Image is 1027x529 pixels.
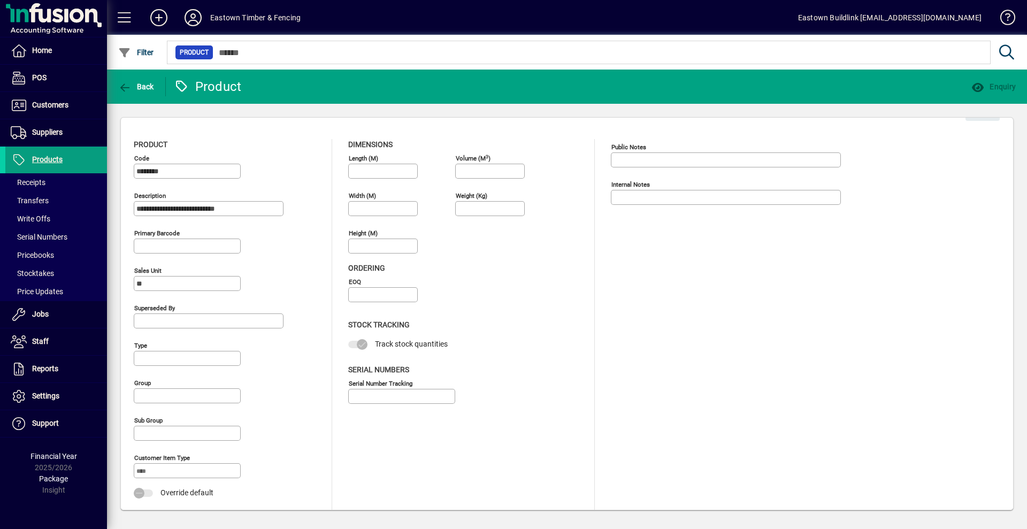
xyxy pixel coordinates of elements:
span: Customers [32,101,68,109]
a: Customers [5,92,107,119]
mat-label: Sub group [134,417,163,424]
span: Override default [160,488,213,497]
span: Staff [32,337,49,346]
span: Back [118,82,154,91]
span: Filter [118,48,154,57]
span: Receipts [11,178,45,187]
a: Support [5,410,107,437]
a: Home [5,37,107,64]
span: Track stock quantities [375,340,448,348]
span: Dimensions [348,140,393,149]
button: Back [116,77,157,96]
mat-label: Weight (Kg) [456,192,487,200]
sup: 3 [486,154,488,159]
mat-label: Description [134,192,166,200]
mat-label: Primary barcode [134,229,180,237]
mat-label: Group [134,379,151,387]
span: Write Offs [11,214,50,223]
a: Suppliers [5,119,107,146]
div: Eastown Buildlink [EMAIL_ADDRESS][DOMAIN_NAME] [798,9,982,26]
a: Settings [5,383,107,410]
a: Receipts [5,173,107,191]
span: Stocktakes [11,269,54,278]
a: Staff [5,328,107,355]
div: Eastown Timber & Fencing [210,9,301,26]
mat-label: Serial Number tracking [349,379,412,387]
span: Reports [32,364,58,373]
mat-label: Type [134,342,147,349]
a: Write Offs [5,210,107,228]
span: Pricebooks [11,251,54,259]
button: Edit [965,102,1000,121]
span: Stock Tracking [348,320,410,329]
button: Add [142,8,176,27]
span: Serial Numbers [348,365,409,374]
span: Serial Numbers [11,233,67,241]
a: Serial Numbers [5,228,107,246]
mat-label: Length (m) [349,155,378,162]
mat-label: Volume (m ) [456,155,490,162]
a: Jobs [5,301,107,328]
mat-label: Superseded by [134,304,175,312]
app-page-header-button: Back [107,77,166,96]
span: Package [39,474,68,483]
button: Filter [116,43,157,62]
a: Knowledge Base [992,2,1014,37]
span: Product [180,47,209,58]
span: Support [32,419,59,427]
span: Jobs [32,310,49,318]
mat-label: Code [134,155,149,162]
span: POS [32,73,47,82]
a: Pricebooks [5,246,107,264]
span: Suppliers [32,128,63,136]
mat-label: Width (m) [349,192,376,200]
mat-label: EOQ [349,278,361,286]
span: Price Updates [11,287,63,296]
mat-label: Sales unit [134,267,162,274]
mat-label: Public Notes [611,143,646,151]
span: Financial Year [30,452,77,461]
div: Product [174,78,242,95]
span: Home [32,46,52,55]
a: Transfers [5,191,107,210]
a: Stocktakes [5,264,107,282]
mat-label: Customer Item Type [134,454,190,462]
span: Product [134,140,167,149]
mat-label: Internal Notes [611,181,650,188]
button: Profile [176,8,210,27]
a: POS [5,65,107,91]
span: Settings [32,392,59,400]
span: Products [32,155,63,164]
span: Transfers [11,196,49,205]
a: Reports [5,356,107,382]
span: Ordering [348,264,385,272]
mat-label: Height (m) [349,229,378,237]
a: Price Updates [5,282,107,301]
